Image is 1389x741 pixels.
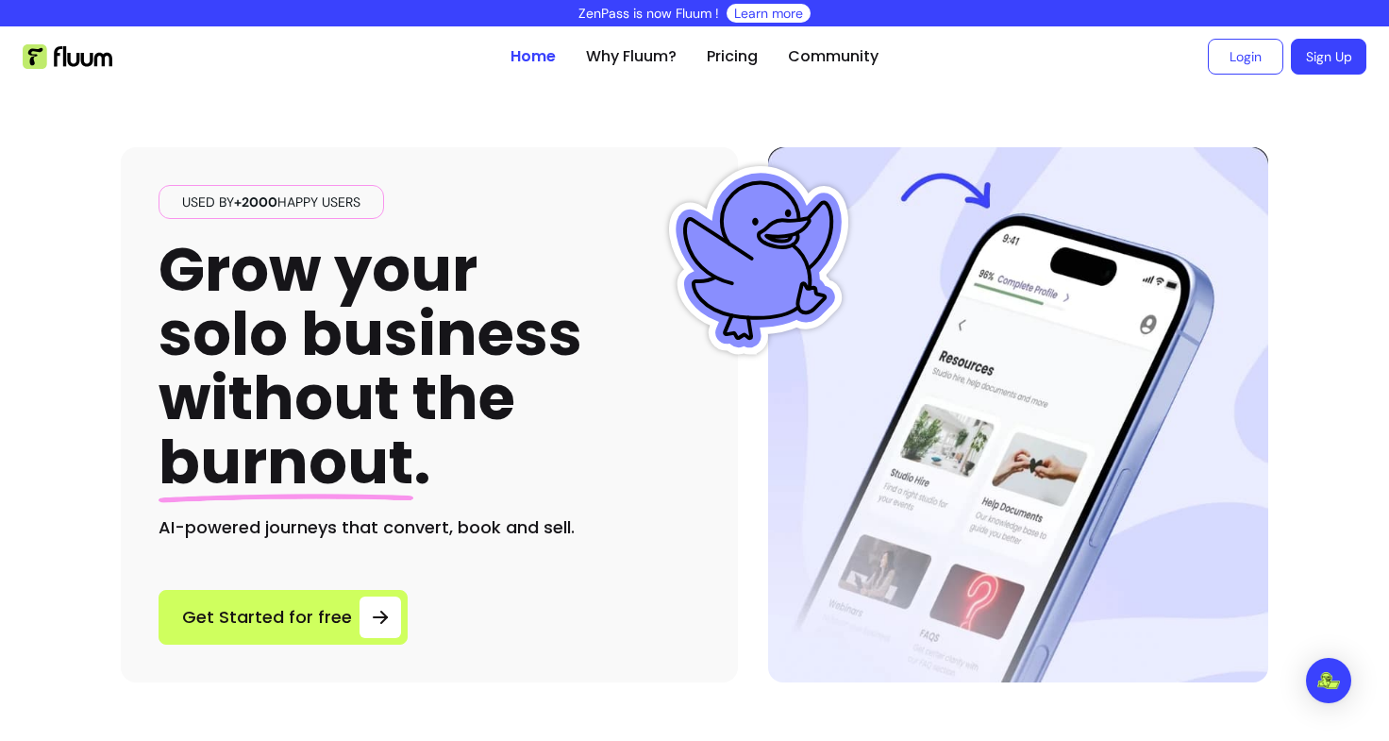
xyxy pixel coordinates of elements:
[159,514,700,541] h2: AI-powered journeys that convert, book and sell.
[734,4,803,23] a: Learn more
[182,604,352,631] span: Get Started for free
[788,45,879,68] a: Community
[707,45,758,68] a: Pricing
[510,45,556,68] a: Home
[1208,39,1283,75] a: Login
[159,420,413,504] span: burnout
[159,238,582,496] h1: Grow your solo business without the .
[664,166,853,355] img: Fluum Duck sticker
[234,194,277,211] span: +2000
[578,4,719,23] p: ZenPass is now Fluum !
[1291,39,1366,75] a: Sign Up
[768,147,1268,682] img: Hero
[23,44,112,69] img: Fluum Logo
[175,193,368,211] span: Used by happy users
[159,590,408,645] a: Get Started for free
[586,45,677,68] a: Why Fluum?
[1306,658,1351,703] div: Open Intercom Messenger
